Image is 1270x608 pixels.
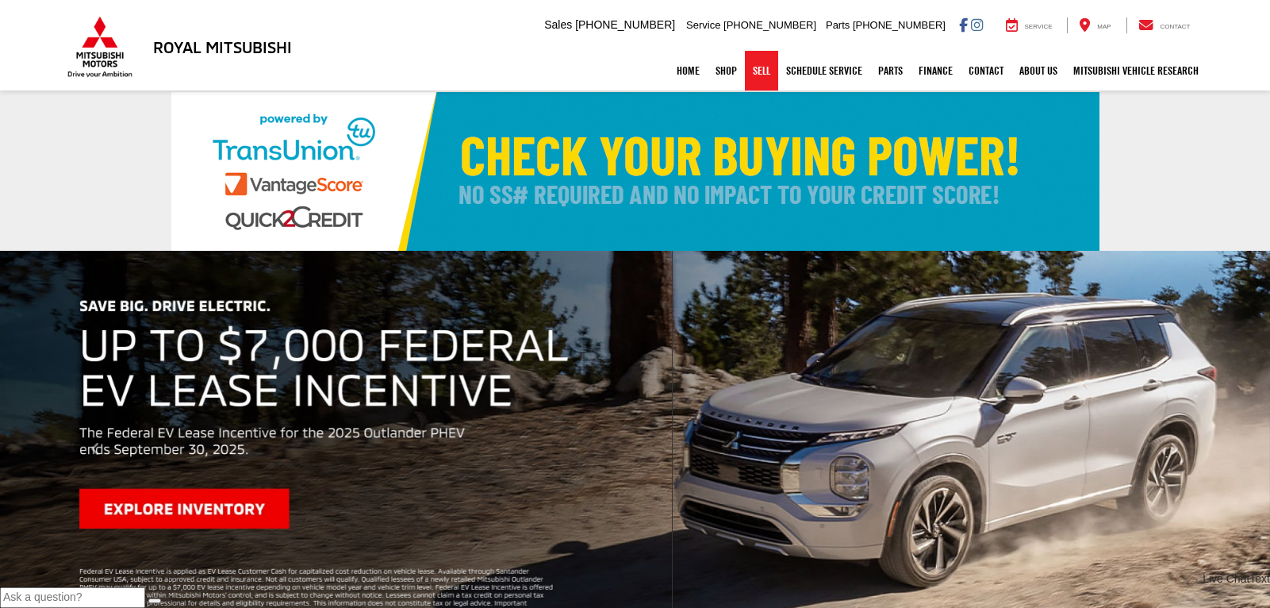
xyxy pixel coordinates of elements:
[1025,23,1053,30] span: Service
[994,17,1065,33] a: Service
[1011,51,1065,90] a: About Us
[575,18,675,31] span: [PHONE_NUMBER]
[911,51,961,90] a: Finance
[171,92,1099,251] img: Check Your Buying Power
[686,19,720,31] span: Service
[745,51,778,90] a: Sell
[1097,23,1111,30] span: Map
[853,19,946,31] span: [PHONE_NUMBER]
[778,51,870,90] a: Schedule Service: Opens in a new tab
[669,51,708,90] a: Home
[959,18,968,31] a: Facebook: Click to visit our Facebook page
[870,51,911,90] a: Parts: Opens in a new tab
[1160,23,1190,30] span: Contact
[961,51,1011,90] a: Contact
[1067,17,1122,33] a: Map
[826,19,850,31] span: Parts
[153,38,292,56] h3: Royal Mitsubishi
[1126,17,1203,33] a: Contact
[971,18,983,31] a: Instagram: Click to visit our Instagram page
[1065,51,1207,90] a: Mitsubishi Vehicle Research
[708,51,745,90] a: Shop
[723,19,816,31] span: [PHONE_NUMBER]
[64,16,136,78] img: Mitsubishi
[544,18,572,31] span: Sales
